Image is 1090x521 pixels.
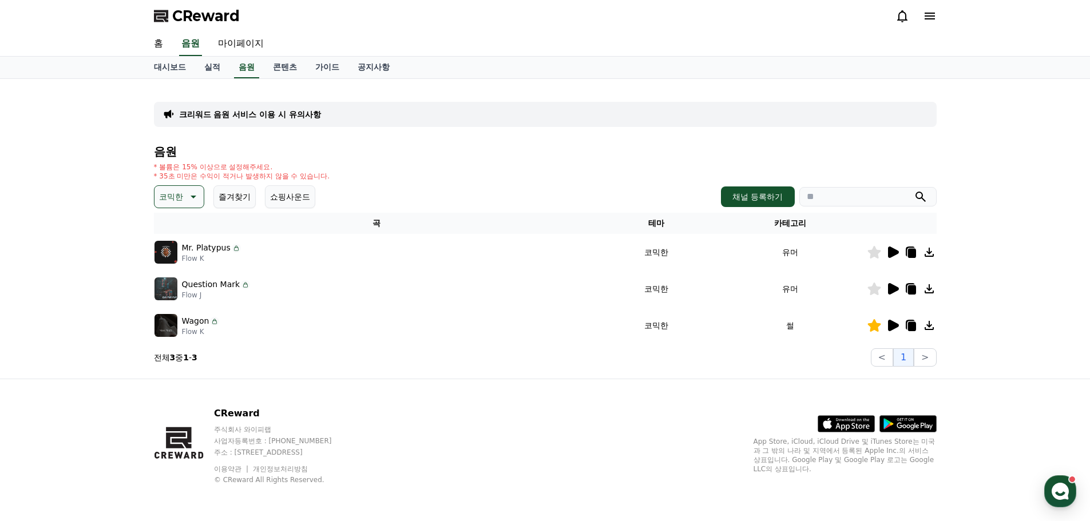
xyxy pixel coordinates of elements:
[154,277,177,300] img: music
[182,254,241,263] p: Flow K
[599,213,715,234] th: 테마
[754,437,937,474] p: App Store, iCloud, iCloud Drive 및 iTunes Store는 미국과 그 밖의 나라 및 지역에서 등록된 Apple Inc.의 서비스 상표입니다. Goo...
[154,213,599,234] th: 곡
[36,380,43,389] span: 홈
[214,436,354,446] p: 사업자등록번호 : [PHONE_NUMBER]
[76,363,148,391] a: 대화
[192,353,197,362] strong: 3
[209,32,273,56] a: 마이페이지
[265,185,315,208] button: 쇼핑사운드
[714,271,866,307] td: 유머
[182,291,251,300] p: Flow J
[599,307,715,344] td: 코믹한
[893,348,914,367] button: 1
[159,189,183,205] p: 코믹한
[253,465,308,473] a: 개인정보처리방침
[599,271,715,307] td: 코믹한
[182,315,209,327] p: Wagon
[3,363,76,391] a: 홈
[348,57,399,78] a: 공지사항
[148,363,220,391] a: 설정
[145,57,195,78] a: 대시보드
[154,162,330,172] p: * 볼륨은 15% 이상으로 설정해주세요.
[182,279,240,291] p: Question Mark
[179,109,321,120] a: 크리워드 음원 서비스 이용 시 유의사항
[177,380,191,389] span: 설정
[172,7,240,25] span: CReward
[154,352,197,363] p: 전체 중 -
[234,57,259,78] a: 음원
[264,57,306,78] a: 콘텐츠
[105,380,118,389] span: 대화
[195,57,229,78] a: 실적
[599,234,715,271] td: 코믹한
[154,172,330,181] p: * 35초 미만은 수익이 적거나 발생하지 않을 수 있습니다.
[154,241,177,264] img: music
[183,353,189,362] strong: 1
[182,327,220,336] p: Flow K
[214,448,354,457] p: 주소 : [STREET_ADDRESS]
[714,213,866,234] th: 카테고리
[214,425,354,434] p: 주식회사 와이피랩
[214,475,354,484] p: © CReward All Rights Reserved.
[714,307,866,344] td: 썰
[213,185,256,208] button: 즐겨찾기
[214,407,354,420] p: CReward
[154,314,177,337] img: music
[170,353,176,362] strong: 3
[871,348,893,367] button: <
[306,57,348,78] a: 가이드
[714,234,866,271] td: 유머
[214,465,250,473] a: 이용약관
[154,7,240,25] a: CReward
[154,185,204,208] button: 코믹한
[145,32,172,56] a: 홈
[154,145,937,158] h4: 음원
[914,348,936,367] button: >
[179,32,202,56] a: 음원
[721,186,794,207] button: 채널 등록하기
[182,242,231,254] p: Mr. Platypus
